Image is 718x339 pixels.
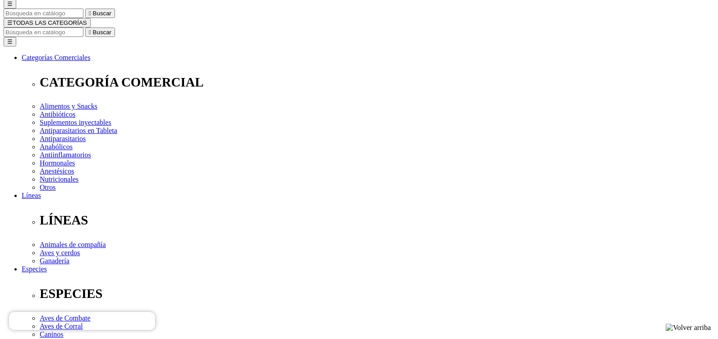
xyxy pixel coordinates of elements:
i:  [89,29,91,36]
a: Anestésicos [40,167,74,175]
input: Buscar [4,27,83,37]
input: Buscar [4,9,83,18]
img: Volver arriba [666,324,711,332]
a: Animales de compañía [40,241,106,248]
a: Ganadería [40,257,69,265]
button: ☰ [4,37,16,46]
iframe: Brevo live chat [9,312,155,330]
a: Alimentos y Snacks [40,102,97,110]
a: Nutricionales [40,175,78,183]
button:  Buscar [85,9,115,18]
a: Suplementos inyectables [40,119,111,126]
a: Hormonales [40,159,75,167]
p: CATEGORÍA COMERCIAL [40,75,714,90]
a: Líneas [22,192,41,199]
p: LÍNEAS [40,213,714,228]
span: Buscar [93,10,111,17]
a: Caninos [40,330,63,338]
a: Antiparasitarios [40,135,86,142]
p: ESPECIES [40,286,714,301]
a: Anabólicos [40,143,73,151]
span: ☰ [7,0,13,7]
button: ☰TODAS LAS CATEGORÍAS [4,18,91,27]
span: ☰ [7,19,13,26]
a: Aves y cerdos [40,249,80,257]
span: Buscar [93,29,111,36]
a: Antiparasitarios en Tableta [40,127,117,134]
a: Antibióticos [40,110,75,118]
a: Categorías Comerciales [22,54,90,61]
i:  [89,10,91,17]
button:  Buscar [85,27,115,37]
a: Otros [40,183,56,191]
a: Especies [22,265,47,273]
a: Antiinflamatorios [40,151,91,159]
